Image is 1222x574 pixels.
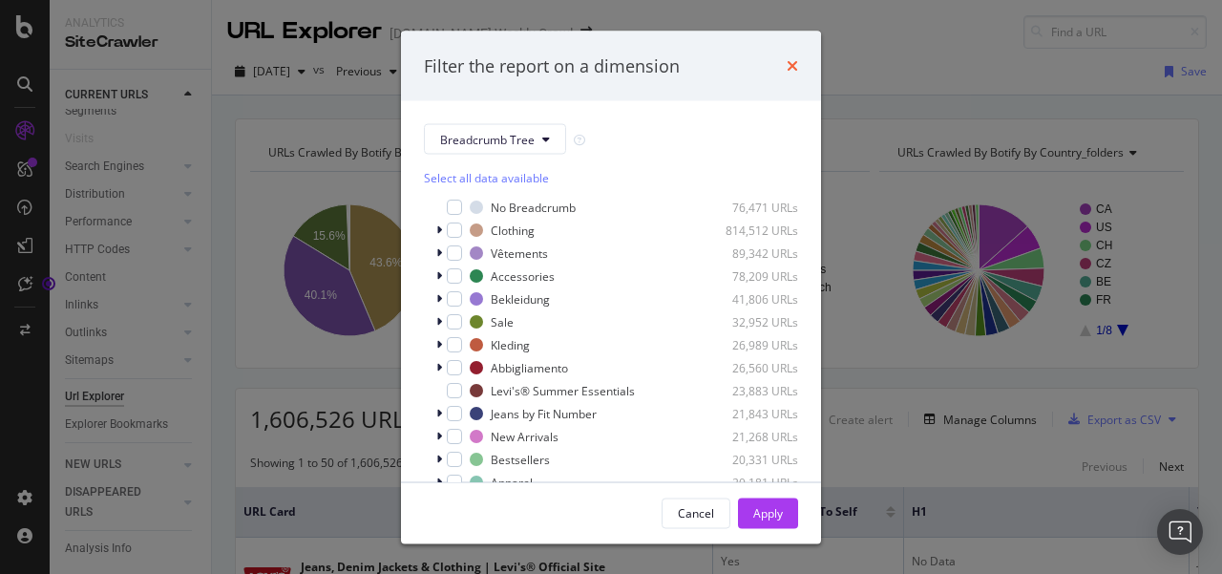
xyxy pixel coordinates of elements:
[705,451,798,467] div: 20,331 URLs
[424,53,680,78] div: Filter the report on a dimension
[491,336,530,352] div: Kleding
[491,313,514,330] div: Sale
[424,124,566,155] button: Breadcrumb Tree
[738,498,798,528] button: Apply
[491,474,533,490] div: Apparel
[705,428,798,444] div: 21,268 URLs
[424,170,798,186] div: Select all data available
[491,382,635,398] div: Levi's® Summer Essentials
[491,405,597,421] div: Jeans by Fit Number
[705,290,798,307] div: 41,806 URLs
[705,474,798,490] div: 20,181 URLs
[401,31,821,543] div: modal
[491,290,550,307] div: Bekleidung
[678,504,714,521] div: Cancel
[705,336,798,352] div: 26,989 URLs
[705,244,798,261] div: 89,342 URLs
[705,359,798,375] div: 26,560 URLs
[491,222,535,238] div: Clothing
[787,53,798,78] div: times
[662,498,730,528] button: Cancel
[491,267,555,284] div: Accessories
[491,451,550,467] div: Bestsellers
[491,428,558,444] div: New Arrivals
[753,504,783,521] div: Apply
[705,382,798,398] div: 23,883 URLs
[491,244,548,261] div: Vêtements
[440,131,535,147] span: Breadcrumb Tree
[705,405,798,421] div: 21,843 URLs
[491,199,576,215] div: No Breadcrumb
[705,267,798,284] div: 78,209 URLs
[491,359,568,375] div: Abbigliamento
[705,313,798,330] div: 32,952 URLs
[1157,509,1203,555] div: Open Intercom Messenger
[705,222,798,238] div: 814,512 URLs
[705,199,798,215] div: 76,471 URLs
